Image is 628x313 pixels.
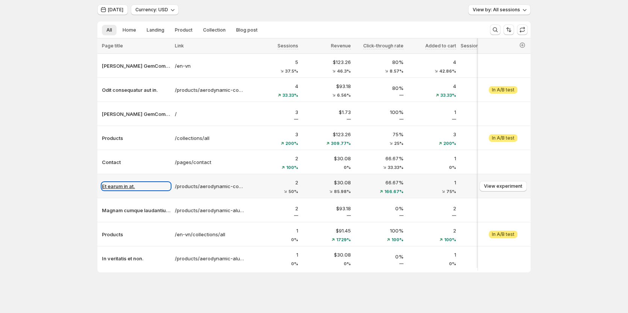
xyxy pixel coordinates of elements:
[102,134,170,142] button: Products
[355,179,403,186] p: 66.67%
[391,237,403,242] span: 100%
[250,58,298,66] p: 5
[355,155,403,162] p: 66.67%
[425,43,456,49] span: Added to cart
[250,108,298,116] p: 3
[250,227,298,234] p: 1
[388,165,403,170] span: 33.33%
[355,84,403,92] p: 80%
[102,110,170,118] p: [PERSON_NAME] GemCommerce
[461,205,532,212] p: 2
[336,237,351,242] span: 1729%
[492,135,514,141] span: In A/B test
[102,86,170,94] button: Odit consequatur aut in.
[461,155,532,162] p: 1
[175,134,246,142] a: /collections/all
[175,207,246,214] a: /products/aerodynamic-aluminum-bag
[355,253,403,260] p: 0%
[461,43,532,49] span: Sessions that reached checkout
[175,158,246,166] a: /pages/contact
[286,165,298,170] span: 100%
[490,24,501,35] button: Search and filter results
[449,261,456,266] span: 0%
[408,179,456,186] p: 1
[443,141,456,146] span: 200%
[461,251,532,258] p: 1
[303,131,351,138] p: $123.26
[337,93,351,97] span: 6.56%
[303,82,351,90] p: $93.18
[331,141,351,146] span: 309.77%
[303,227,351,234] p: $91.45
[250,251,298,258] p: 1
[106,27,112,33] span: All
[102,182,170,190] button: Et earum in at.
[408,155,456,162] p: 1
[303,251,351,258] p: $30.08
[461,108,532,116] p: 1
[250,82,298,90] p: 4
[97,5,128,15] button: [DATE]
[484,183,522,189] span: View experiment
[303,108,351,116] p: $1.73
[175,255,246,262] p: /products/aerodynamic-aluminum-bench
[175,182,246,190] a: /products/aerodynamic-concrete-knife
[355,205,403,212] p: 0%
[355,227,403,234] p: 100%
[461,179,532,186] p: 1
[473,7,520,13] span: View by: All sessions
[135,7,168,13] span: Currency: USD
[303,155,351,162] p: $30.08
[492,231,514,237] span: In A/B test
[444,237,456,242] span: 100%
[236,27,258,33] span: Blog post
[355,58,403,66] p: 80%
[303,205,351,212] p: $93.18
[303,179,351,186] p: $30.08
[390,69,403,73] span: 8.57%
[250,155,298,162] p: 2
[291,237,298,242] span: 0%
[291,261,298,266] span: 0%
[479,181,527,191] button: View experiment
[461,58,532,66] p: 3
[250,179,298,186] p: 2
[285,141,298,146] span: 200%
[102,231,170,238] p: Products
[408,205,456,212] p: 2
[355,131,403,138] p: 75%
[175,62,246,70] a: /en-vn
[440,93,456,97] span: 33.33%
[408,251,456,258] p: 1
[408,82,456,90] p: 4
[344,165,351,170] span: 0%
[334,189,351,194] span: 85.98%
[344,261,351,266] span: 0%
[461,82,532,90] p: 2
[175,110,246,118] a: /
[102,207,170,214] p: Magnam cumque laudantium et.
[337,69,351,73] span: 46.3%
[102,255,170,262] button: In veritatis et non.
[449,165,456,170] span: 0%
[408,108,456,116] p: 1
[102,158,170,166] button: Contact
[147,27,164,33] span: Landing
[175,86,246,94] a: /products/aerodynamic-concrete-keyboard
[102,43,123,49] span: Page title
[123,27,136,33] span: Home
[408,58,456,66] p: 4
[175,231,246,238] p: /en-vn/collections/all
[102,62,170,70] button: [PERSON_NAME] GemCommerce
